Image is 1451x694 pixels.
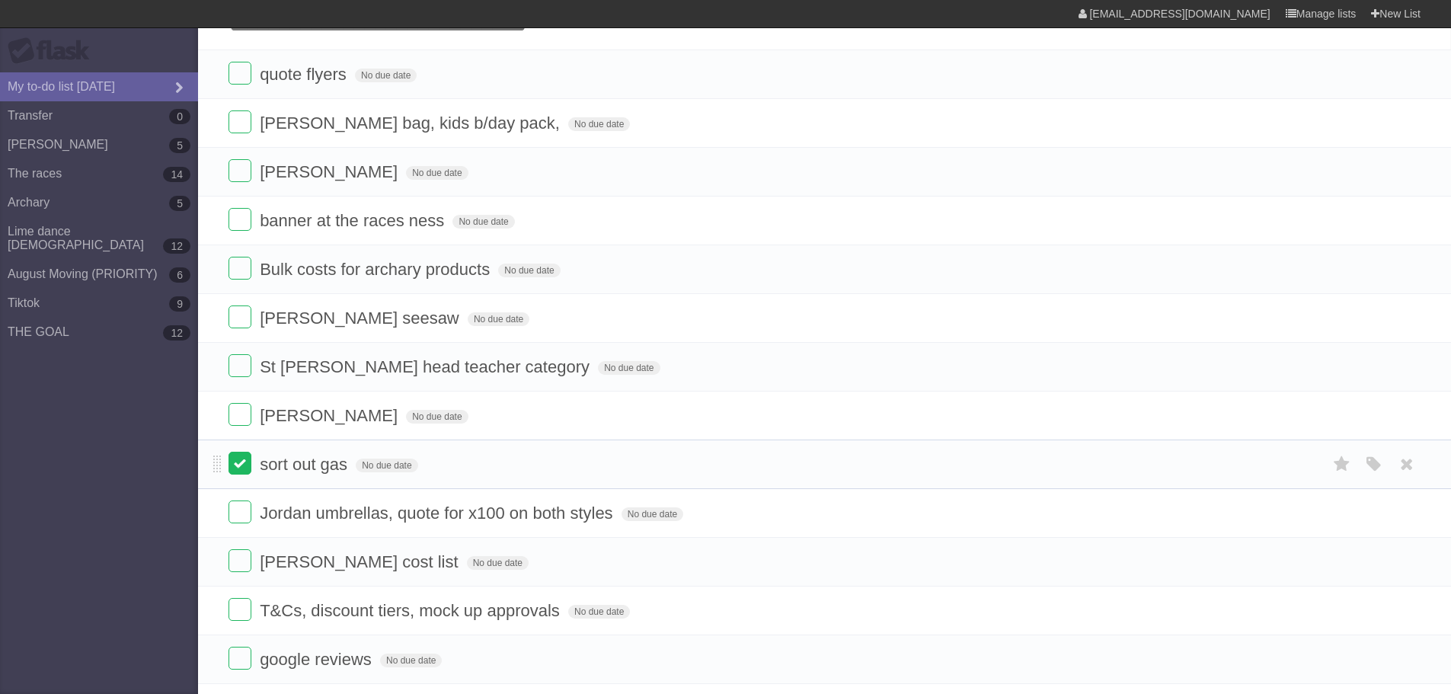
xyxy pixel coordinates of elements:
[260,162,401,181] span: [PERSON_NAME]
[260,504,617,523] span: Jordan umbrellas, quote for x100 on both styles
[229,647,251,670] label: Done
[260,260,494,279] span: Bulk costs for archary products
[568,117,630,131] span: No due date
[229,452,251,475] label: Done
[169,109,190,124] b: 0
[260,114,564,133] span: [PERSON_NAME] bag, kids b/day pack,
[229,305,251,328] label: Done
[355,69,417,82] span: No due date
[8,37,99,65] div: Flask
[260,601,564,620] span: T&Cs, discount tiers, mock up approvals
[406,410,468,424] span: No due date
[260,552,462,571] span: [PERSON_NAME] cost list
[163,167,190,182] b: 14
[229,110,251,133] label: Done
[229,257,251,280] label: Done
[260,455,351,474] span: sort out gas
[356,459,417,472] span: No due date
[229,549,251,572] label: Done
[406,166,468,180] span: No due date
[229,403,251,426] label: Done
[260,309,463,328] span: [PERSON_NAME] seesaw
[260,65,350,84] span: quote flyers
[163,238,190,254] b: 12
[229,354,251,377] label: Done
[169,138,190,153] b: 5
[229,159,251,182] label: Done
[260,406,401,425] span: [PERSON_NAME]
[260,357,593,376] span: St [PERSON_NAME] head teacher category
[229,62,251,85] label: Done
[467,556,529,570] span: No due date
[163,325,190,341] b: 12
[229,208,251,231] label: Done
[169,296,190,312] b: 9
[622,507,683,521] span: No due date
[260,650,376,669] span: google reviews
[452,215,514,229] span: No due date
[260,211,448,230] span: banner at the races ness
[229,598,251,621] label: Done
[169,267,190,283] b: 6
[468,312,529,326] span: No due date
[1328,452,1357,477] label: Star task
[598,361,660,375] span: No due date
[169,196,190,211] b: 5
[498,264,560,277] span: No due date
[568,605,630,619] span: No due date
[380,654,442,667] span: No due date
[229,501,251,523] label: Done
